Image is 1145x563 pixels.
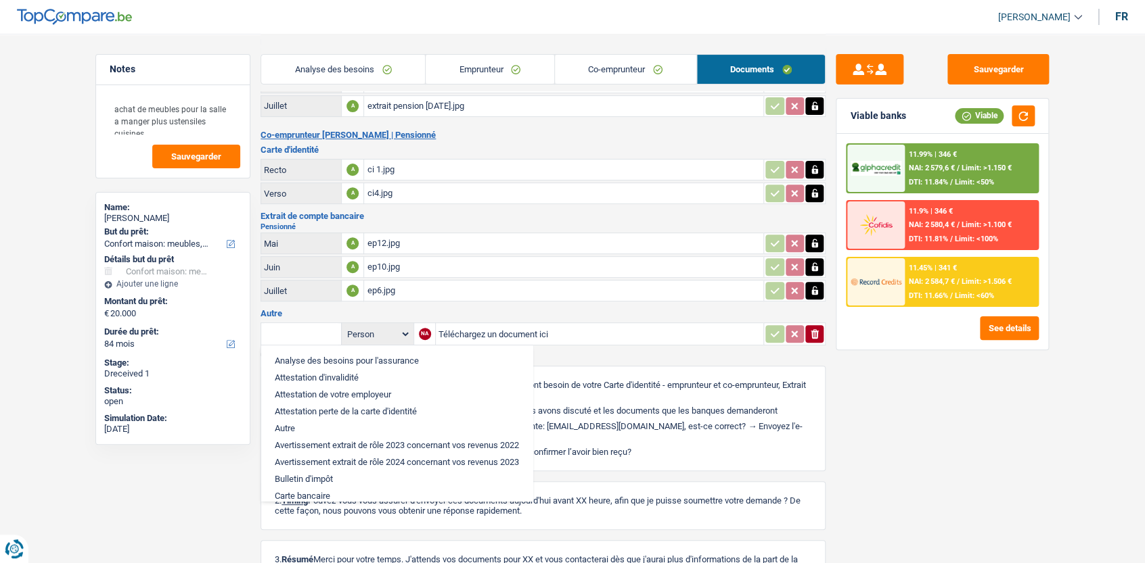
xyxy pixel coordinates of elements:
div: Juillet [264,286,338,296]
a: Emprunteur [426,55,554,84]
div: open [104,396,242,407]
div: [DATE] [104,424,242,435]
div: extrait pension [DATE].jpg [367,96,761,116]
div: ep10.jpg [367,257,761,277]
div: Status: [104,385,242,396]
button: Sauvegarder [152,145,240,168]
span: € [104,308,109,319]
a: Documents [697,55,826,84]
div: Name: [104,202,242,213]
div: Simulation Date: [104,413,242,424]
span: / [950,178,953,187]
img: Cofidis [851,212,901,237]
div: Viable banks [850,110,905,122]
img: AlphaCredit [851,161,901,176]
span: / [957,220,960,229]
li: Attestation d'invalidité [268,369,526,386]
p: 1. Avant de soumettre votre dossier aux banques, ils auront besoin de votre Carte d'identité - em... [275,380,811,400]
div: A [346,261,359,273]
div: 11.9% | 346 € [909,207,953,216]
div: Détails but du prêt [104,254,242,265]
p: c. Etant donné que ces emails se perdent parfois, pouvez-vous me confirmer l’avoir bien reçu? [275,447,811,457]
li: Autre [268,420,526,437]
label: Durée du prêt: [104,326,239,337]
h5: Notes [110,64,236,75]
h3: Autre [261,309,826,318]
div: A [346,285,359,297]
h2: Pensionné [261,223,826,230]
div: Juin [264,262,338,272]
a: Co-emprunteur [555,55,696,84]
a: [PERSON_NAME] [987,6,1082,28]
div: Mai [264,239,338,249]
h3: Extrait de compte bancaire [261,212,826,220]
h3: Carte d'identité [261,145,826,154]
li: Carte bancaire [268,487,526,504]
div: fr [1115,10,1128,23]
li: Avertissement extrait de rôle 2023 concernant vos revenus 2022 [268,437,526,454]
span: Limit: >1.100 € [962,220,1012,229]
span: DTI: 11.66% [909,291,948,300]
li: Analyse des besoins pour l'assurance [268,352,526,369]
div: 11.99% | 346 € [909,150,957,159]
span: DTI: 11.81% [909,235,948,243]
div: Stage: [104,358,242,368]
div: Ajouter une ligne [104,279,242,289]
button: See details [980,316,1039,340]
span: NAI: 2 579,6 € [909,164,955,172]
img: TopCompare Logo [17,9,132,25]
li: Bulletin d'impôt [268,470,526,487]
span: / [950,291,953,300]
p: 2. Pouvez-vous vous assurer d'envoyer ces documents aujourd'hui avant XX heure, afin que je puiss... [275,495,811,516]
div: A [346,237,359,249]
li: Attestation de votre employeur [268,386,526,403]
div: A [346,187,359,199]
span: Limit: <60% [955,291,994,300]
li: Avertissement extrait de rôle 2024 concernant vos revenus 2023 [268,454,526,470]
span: DTI: 11.84% [909,178,948,187]
div: Viable [955,108,1004,123]
div: ci 1.jpg [367,160,761,180]
span: / [957,277,960,286]
span: [PERSON_NAME] [998,11,1071,23]
div: A [346,100,359,112]
span: Limit: >1.150 € [962,164,1012,172]
span: / [957,164,960,172]
div: Recto [264,165,338,175]
div: [PERSON_NAME] [104,213,242,224]
a: Analyse des besoins [261,55,425,84]
div: ci4.jpg [367,183,761,203]
span: Sauvegarder [171,152,221,161]
div: Dreceived 1 [104,368,242,379]
span: NAI: 2 580,4 € [909,220,955,229]
div: ep6.jpg [367,280,761,301]
p: a. Je vous envoie dès à présent un e-mail résumant tout ce que nous avons discuté et les doc... [275,406,811,416]
button: Sauvegarder [947,54,1049,84]
span: NAI: 2 584,7 € [909,277,955,286]
span: / [950,235,953,243]
h2: Co-emprunteur [PERSON_NAME] | Pensionné [261,130,826,141]
img: Record Credits [851,269,901,294]
label: Montant du prêt: [104,296,239,307]
span: Limit: <50% [955,178,994,187]
div: A [346,164,359,176]
li: Attestation perte de la carte d'identité [268,403,526,420]
label: But du prêt: [104,226,239,237]
div: Juillet [264,101,338,111]
div: 11.45% | 341 € [909,264,957,272]
div: Verso [264,189,338,199]
div: NA [419,328,431,340]
span: Limit: >1.506 € [962,277,1012,286]
div: ep12.jpg [367,233,761,253]
p: b. Je vois ici que vous nous aviez communiqué l’adresse mail suivante: [EMAIL_ADDRESS][DOMAIN_NA... [275,421,811,441]
span: Limit: <100% [955,235,998,243]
